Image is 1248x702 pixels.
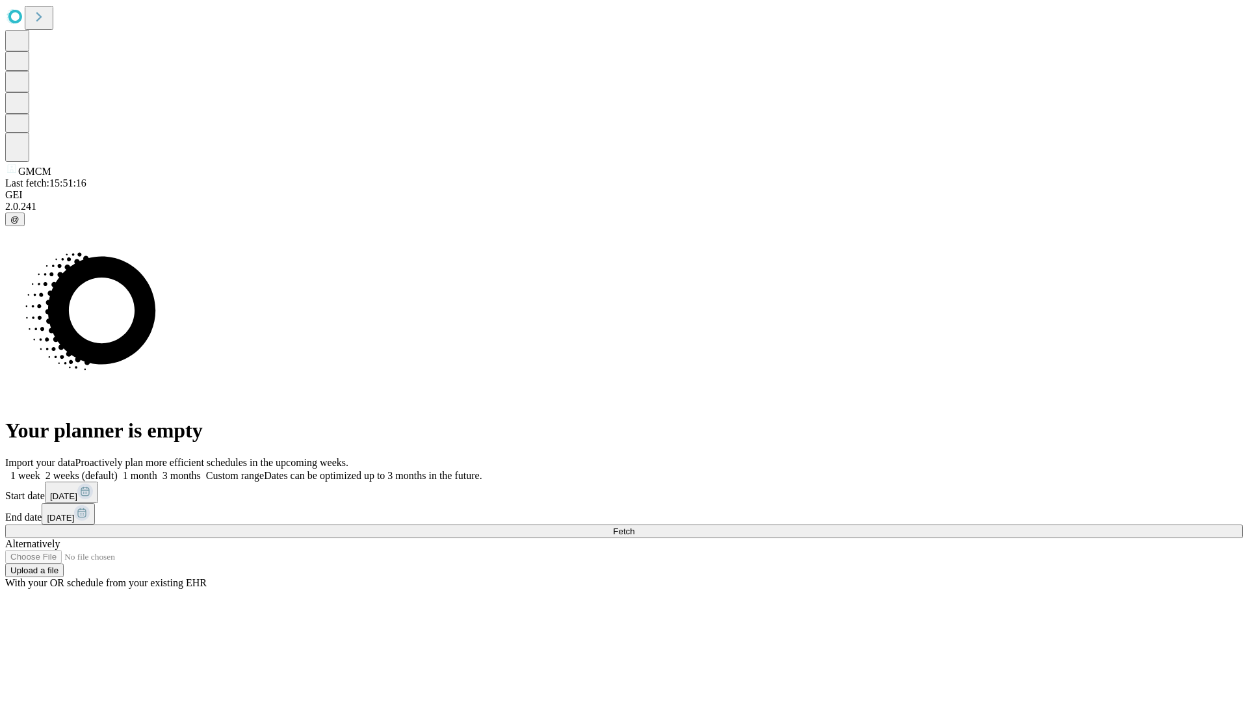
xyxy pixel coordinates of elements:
[5,577,207,588] span: With your OR schedule from your existing EHR
[5,189,1243,201] div: GEI
[5,419,1243,443] h1: Your planner is empty
[206,470,264,481] span: Custom range
[5,503,1243,525] div: End date
[45,482,98,503] button: [DATE]
[5,482,1243,503] div: Start date
[10,214,19,224] span: @
[613,526,634,536] span: Fetch
[123,470,157,481] span: 1 month
[5,525,1243,538] button: Fetch
[45,470,118,481] span: 2 weeks (default)
[264,470,482,481] span: Dates can be optimized up to 3 months in the future.
[47,513,74,523] span: [DATE]
[5,564,64,577] button: Upload a file
[5,457,75,468] span: Import your data
[50,491,77,501] span: [DATE]
[10,470,40,481] span: 1 week
[5,201,1243,213] div: 2.0.241
[75,457,348,468] span: Proactively plan more efficient schedules in the upcoming weeks.
[162,470,201,481] span: 3 months
[5,213,25,226] button: @
[5,177,86,188] span: Last fetch: 15:51:16
[42,503,95,525] button: [DATE]
[5,538,60,549] span: Alternatively
[18,166,51,177] span: GMCM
